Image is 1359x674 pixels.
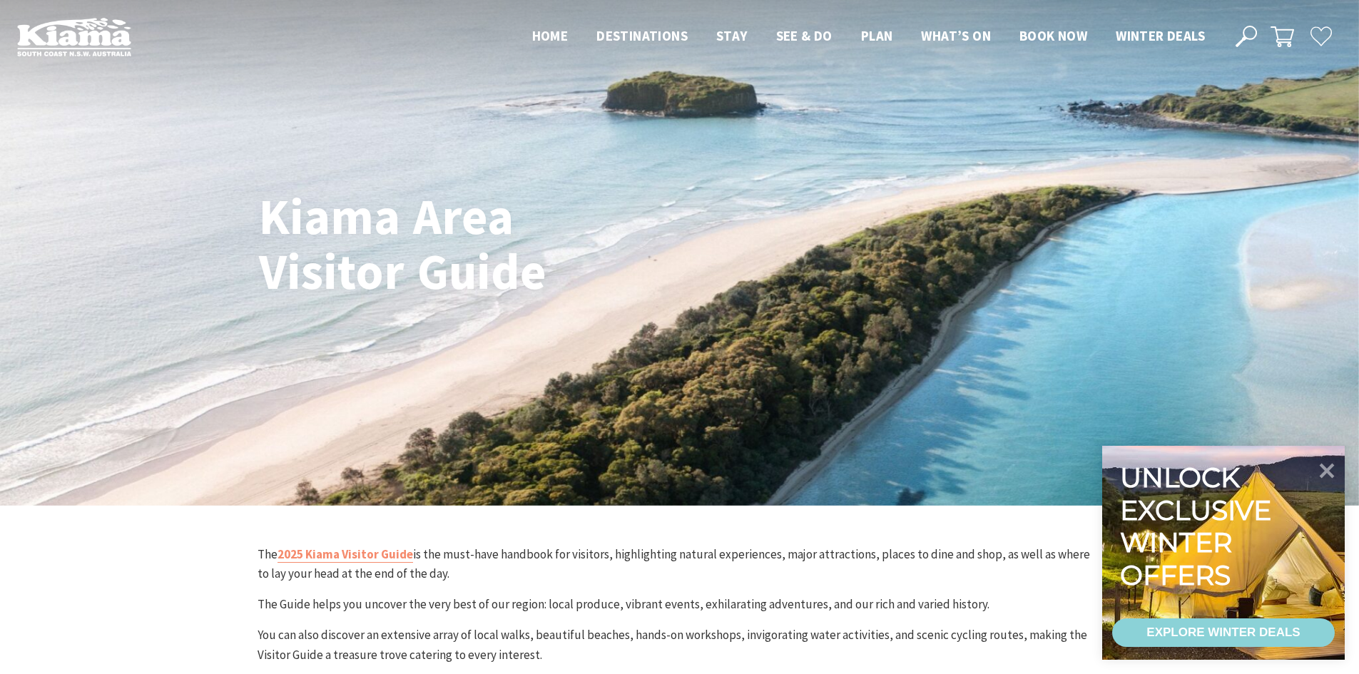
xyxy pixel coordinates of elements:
[258,626,1102,664] p: You can also discover an extensive array of local walks, beautiful beaches, hands-on workshops, i...
[776,27,833,44] span: See & Do
[1019,27,1087,44] span: Book now
[1112,618,1335,647] a: EXPLORE WINTER DEALS
[921,27,991,44] span: What’s On
[861,27,893,44] span: Plan
[716,27,748,44] span: Stay
[1146,618,1300,647] div: EXPLORE WINTER DEALS
[1120,461,1278,591] div: Unlock exclusive winter offers
[518,25,1219,48] nav: Main Menu
[1116,27,1205,44] span: Winter Deals
[17,17,131,56] img: Kiama Logo
[532,27,569,44] span: Home
[258,545,1102,583] p: The is the must-have handbook for visitors, highlighting natural experiences, major attractions, ...
[278,546,413,563] a: 2025 Kiama Visitor Guide
[596,27,688,44] span: Destinations
[258,595,1102,614] p: The Guide helps you uncover the very best of our region: local produce, vibrant events, exhilarat...
[259,189,662,299] h1: Kiama Area Visitor Guide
